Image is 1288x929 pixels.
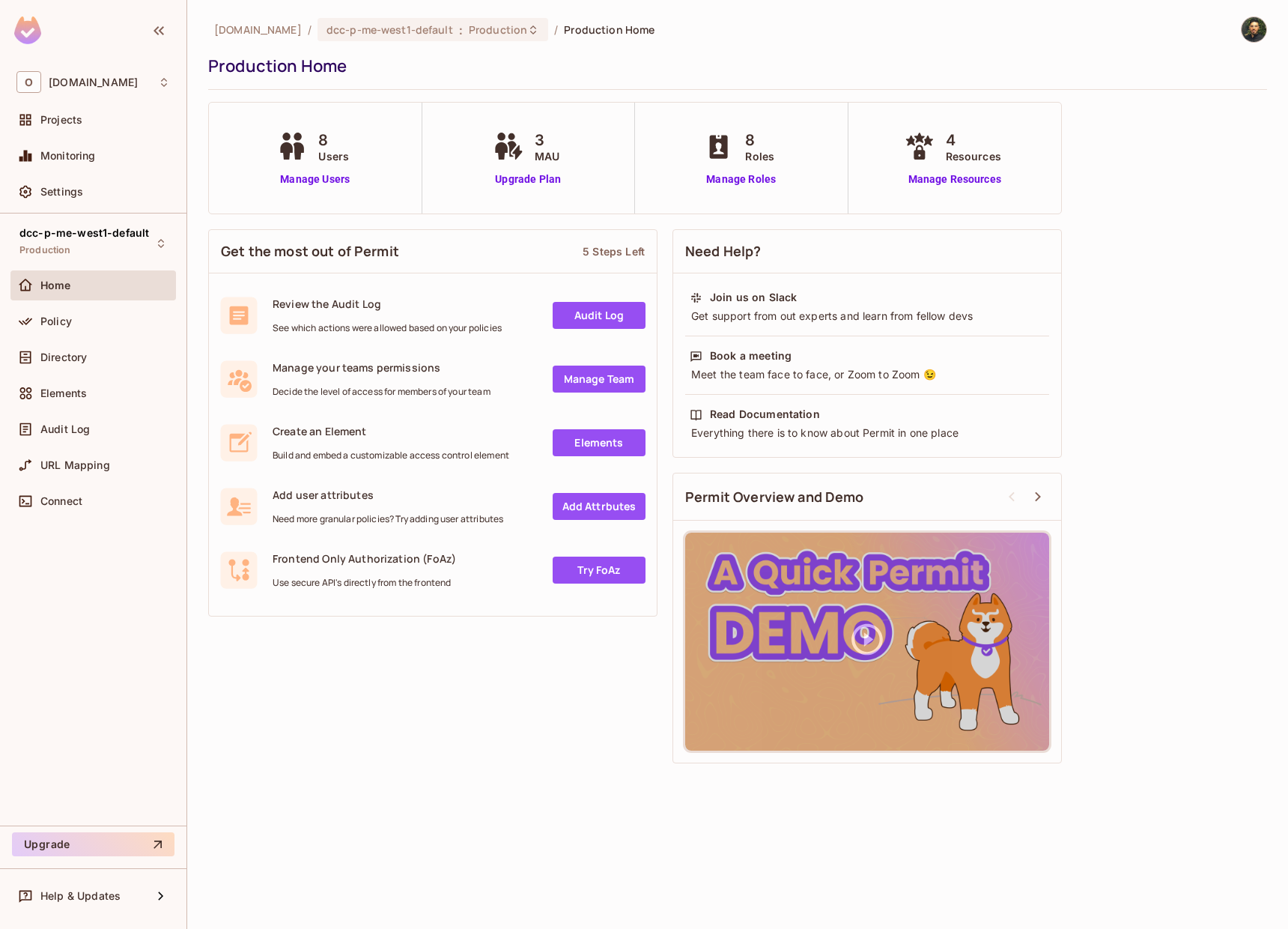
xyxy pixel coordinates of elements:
span: Production [19,244,71,256]
span: 8 [318,129,349,151]
span: Monitoring [40,150,96,162]
span: Connect [40,495,82,507]
span: Review the Audit Log [273,297,502,311]
div: Everything there is to know about Permit in one place [690,426,1045,441]
img: kobi malka [1242,17,1266,42]
div: Read Documentation [710,407,820,422]
span: Elements [40,387,87,399]
a: Add Attrbutes [553,493,645,520]
span: Build and embed a customizable access control element [273,450,509,462]
span: dcc-p-me-west1-default [326,22,453,37]
span: URL Mapping [40,459,110,471]
span: Frontend Only Authorization (FoAz) [273,551,456,566]
span: Production [469,22,527,37]
span: the active workspace [214,22,302,37]
span: dcc-p-me-west1-default [19,227,149,239]
span: Projects [40,114,82,126]
span: Resources [946,148,1001,164]
div: Get support from out experts and learn from fellow devs [690,309,1045,324]
a: Manage Resources [901,172,1009,187]
a: Elements [553,429,645,456]
span: Help & Updates [40,890,121,902]
span: 4 [946,129,1001,151]
span: Audit Log [40,423,90,435]
span: Settings [40,186,83,198]
span: Directory [40,351,87,363]
span: Decide the level of access for members of your team [273,386,490,398]
span: Workspace: onvego.com [49,76,138,88]
a: Manage Team [553,366,645,393]
span: Use secure API's directly from the frontend [273,577,456,589]
span: Users [318,148,349,164]
span: Roles [745,148,774,164]
span: Home [40,279,71,291]
div: Production Home [208,55,1260,77]
span: : [458,24,464,36]
span: 3 [535,129,559,151]
div: 5 Steps Left [583,244,645,258]
span: 8 [745,129,774,151]
span: Add user attributes [273,488,503,502]
a: Try FoAz [553,557,645,584]
span: Policy [40,315,72,327]
span: Manage your teams permissions [273,360,490,375]
a: Upgrade Plan [490,172,567,187]
span: Permit Overview and Demo [685,488,864,506]
img: SReyMgAAAABJRU5ErkJggg== [14,16,41,44]
span: Production Home [564,22,654,37]
span: See which actions were allowed based on your policies [273,322,502,334]
a: Audit Log [553,302,645,329]
div: Book a meeting [710,348,792,363]
span: Get the most out of Permit [221,242,399,261]
span: Need Help? [685,242,762,261]
button: Upgrade [12,832,174,856]
a: Manage Users [273,172,356,187]
span: O [16,71,41,93]
li: / [554,22,558,37]
span: MAU [535,148,559,164]
span: Create an Element [273,424,509,438]
div: Meet the team face to face, or Zoom to Zoom 😉 [690,367,1045,382]
span: Need more granular policies? Try adding user attributes [273,513,503,525]
a: Manage Roles [700,172,782,187]
div: Join us on Slack [710,290,797,305]
li: / [308,22,312,37]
